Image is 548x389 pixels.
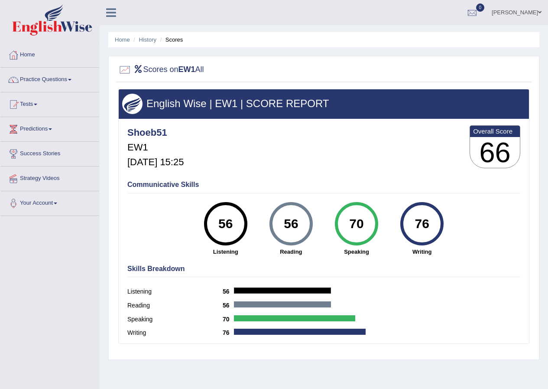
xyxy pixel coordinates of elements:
[127,157,184,167] h5: [DATE] 15:25
[0,92,99,114] a: Tests
[0,117,99,139] a: Predictions
[223,302,234,309] b: 56
[210,206,241,242] div: 56
[178,65,195,74] b: EW1
[223,329,234,336] b: 76
[275,206,307,242] div: 56
[122,98,525,109] h3: English Wise | EW1 | SCORE REPORT
[122,94,143,114] img: wings.png
[197,248,254,256] strong: Listening
[127,328,223,337] label: Writing
[328,248,385,256] strong: Speaking
[127,287,223,296] label: Listening
[127,181,520,189] h4: Communicative Skills
[127,142,184,153] h5: EW1
[127,265,520,273] h4: Skills Breakdown
[0,191,99,213] a: Your Account
[0,142,99,163] a: Success Stories
[263,248,319,256] strong: Reading
[470,137,520,168] h3: 66
[223,288,234,295] b: 56
[223,316,234,323] b: 70
[0,68,99,89] a: Practice Questions
[115,36,130,43] a: Home
[139,36,156,43] a: History
[394,248,451,256] strong: Writing
[473,127,517,135] b: Overall Score
[127,301,223,310] label: Reading
[127,315,223,324] label: Speaking
[340,206,372,242] div: 70
[0,43,99,65] a: Home
[158,36,183,44] li: Scores
[127,127,184,138] h4: Shoeb51
[406,206,438,242] div: 76
[118,63,204,76] h2: Scores on All
[476,3,485,12] span: 0
[0,167,99,188] a: Strategy Videos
